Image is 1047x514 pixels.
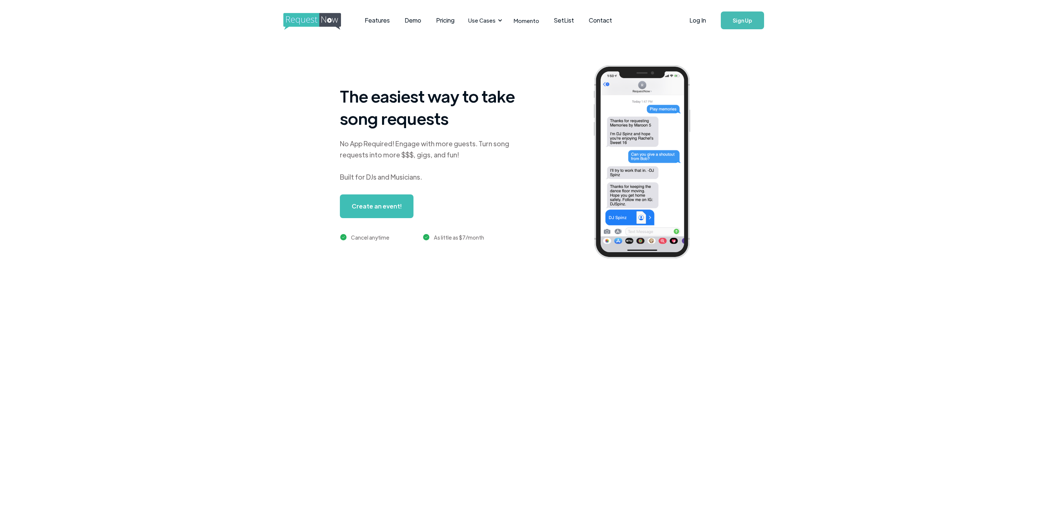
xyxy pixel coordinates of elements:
a: Features [357,9,397,32]
a: Create an event! [340,194,413,218]
img: green checkmark [423,234,429,240]
div: Use Cases [468,16,496,24]
a: Log In [682,7,713,33]
img: requestnow logo [283,13,355,30]
div: As little as $7/month [434,233,484,242]
a: Sign Up [721,11,764,29]
img: iphone screenshot [585,60,710,266]
div: Use Cases [464,9,504,32]
h1: The easiest way to take song requests [340,85,525,129]
a: Pricing [429,9,462,32]
div: No App Required! Engage with more guests. Turn song requests into more $$$, gigs, and fun! Built ... [340,138,525,183]
div: Cancel anytime [351,233,389,242]
a: home [283,13,339,28]
a: Contact [581,9,619,32]
a: Demo [397,9,429,32]
a: Momento [506,10,547,31]
a: SetList [547,9,581,32]
img: green checkmark [340,234,347,240]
